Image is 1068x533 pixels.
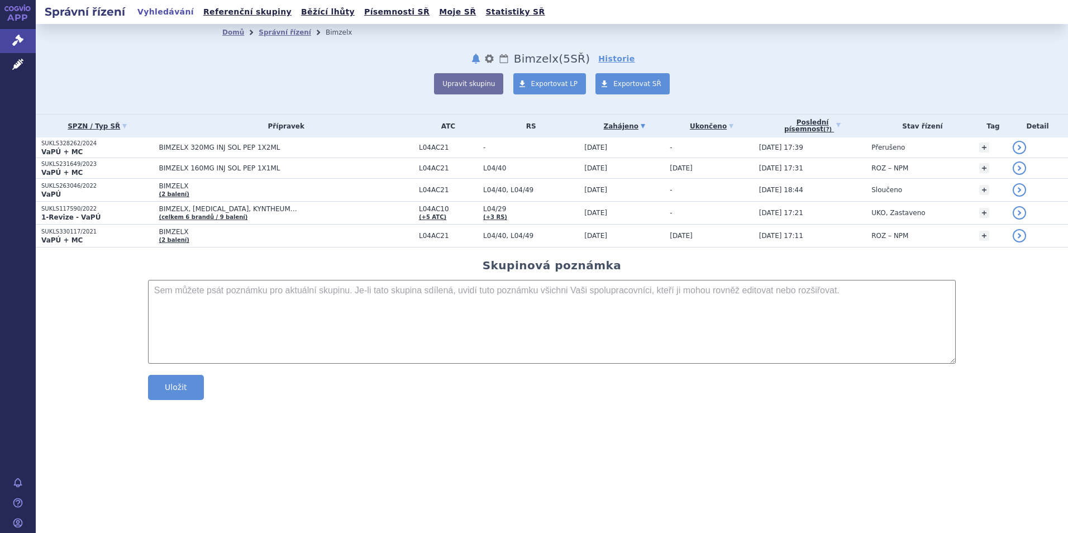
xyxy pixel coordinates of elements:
[419,144,478,151] span: L04AC21
[598,53,635,64] a: Historie
[159,191,189,197] a: (2 balení)
[436,4,479,20] a: Moje SŘ
[513,73,587,94] a: Exportovat LP
[159,164,413,172] span: BIMZELX 160MG INJ SOL PEP 1X1ML
[823,126,832,133] abbr: (?)
[866,115,974,137] th: Stav řízení
[41,228,154,236] p: SUKLS330117/2021
[670,186,672,194] span: -
[483,186,579,194] span: L04/40, L04/49
[159,182,413,190] span: BIMZELX
[584,209,607,217] span: [DATE]
[41,169,83,177] strong: VaPÚ + MC
[759,232,803,240] span: [DATE] 17:11
[259,28,311,36] a: Správní řízení
[584,232,607,240] span: [DATE]
[484,52,495,65] button: nastavení
[584,186,607,194] span: [DATE]
[419,164,478,172] span: L04AC21
[670,209,672,217] span: -
[979,185,989,195] a: +
[670,144,672,151] span: -
[159,228,413,236] span: BIMZELX
[559,52,590,65] span: ( SŘ)
[298,4,358,20] a: Běžící lhůty
[871,144,905,151] span: Přerušeno
[1013,141,1026,154] a: detail
[759,144,803,151] span: [DATE] 17:39
[41,205,154,213] p: SUKLS117590/2022
[36,4,134,20] h2: Správní řízení
[1013,161,1026,175] a: detail
[483,205,579,213] span: L04/29
[584,144,607,151] span: [DATE]
[434,73,503,94] button: Upravit skupinu
[419,232,478,240] span: L04AC21
[222,28,244,36] a: Domů
[759,164,803,172] span: [DATE] 17:31
[871,209,925,217] span: UKO, Zastaveno
[159,205,413,213] span: BIMZELX, [MEDICAL_DATA], KYNTHEUM…
[759,209,803,217] span: [DATE] 17:21
[670,164,693,172] span: [DATE]
[478,115,579,137] th: RS
[514,52,559,65] span: Bimzelx
[483,214,507,220] a: (+3 RS)
[1007,115,1068,137] th: Detail
[584,118,664,134] a: Zahájeno
[361,4,433,20] a: Písemnosti SŘ
[41,140,154,147] p: SUKLS328262/2024
[595,73,670,94] a: Exportovat SŘ
[974,115,1007,137] th: Tag
[498,52,509,65] a: Lhůty
[531,80,578,88] span: Exportovat LP
[41,160,154,168] p: SUKLS231649/2023
[979,231,989,241] a: +
[41,148,83,156] strong: VaPÚ + MC
[159,214,248,220] a: (celkem 6 brandů / 9 balení)
[670,232,693,240] span: [DATE]
[483,232,579,240] span: L04/40, L04/49
[483,259,622,272] h2: Skupinová poznámka
[482,4,548,20] a: Statistiky SŘ
[871,164,908,172] span: ROZ – NPM
[154,115,413,137] th: Přípravek
[200,4,295,20] a: Referenční skupiny
[41,118,154,134] a: SPZN / Typ SŘ
[41,191,61,198] strong: VaPÚ
[871,232,908,240] span: ROZ – NPM
[1013,183,1026,197] a: detail
[419,186,478,194] span: L04AC21
[148,375,204,400] button: Uložit
[979,208,989,218] a: +
[759,186,803,194] span: [DATE] 18:44
[483,164,579,172] span: L04/40
[159,144,413,151] span: BIMZELX 320MG INJ SOL PEP 1X2ML
[979,142,989,153] a: +
[1013,206,1026,220] a: detail
[979,163,989,173] a: +
[584,164,607,172] span: [DATE]
[1013,229,1026,242] a: detail
[670,118,754,134] a: Ukončeno
[41,213,101,221] strong: 1-Revize - VaPÚ
[326,24,366,41] li: Bimzelx
[41,182,154,190] p: SUKLS263046/2022
[159,237,189,243] a: (2 balení)
[613,80,661,88] span: Exportovat SŘ
[134,4,197,20] a: Vyhledávání
[419,205,478,213] span: L04AC10
[759,115,866,137] a: Poslednípísemnost(?)
[470,52,481,65] button: notifikace
[41,236,83,244] strong: VaPÚ + MC
[419,214,446,220] a: (+5 ATC)
[483,144,579,151] span: -
[563,52,570,65] span: 5
[413,115,478,137] th: ATC
[871,186,902,194] span: Sloučeno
